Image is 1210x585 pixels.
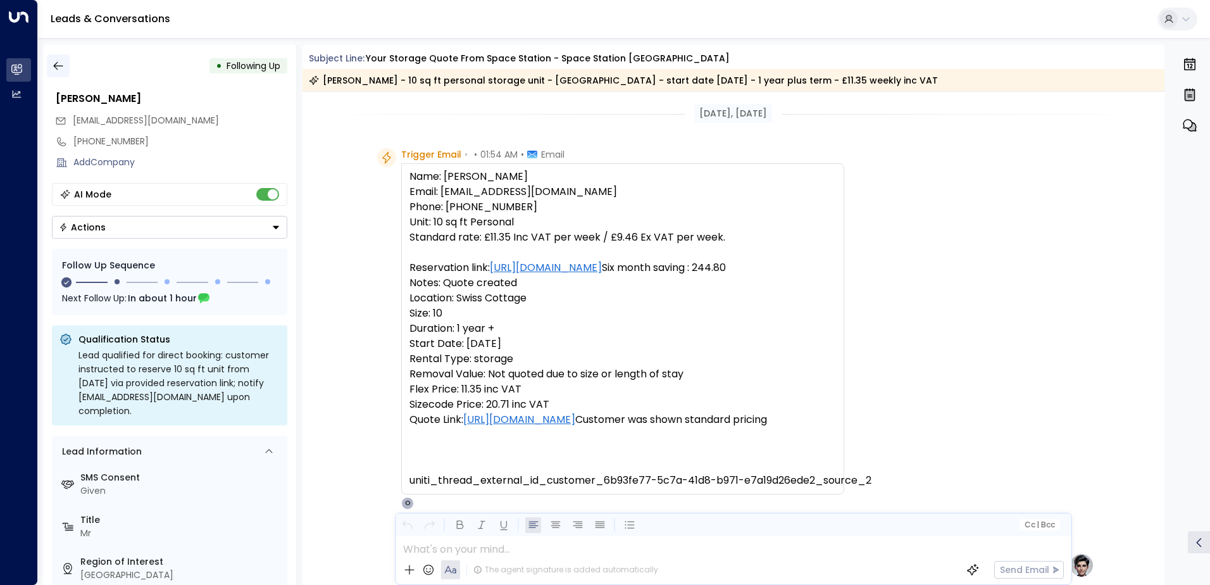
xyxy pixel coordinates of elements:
[59,222,106,233] div: Actions
[465,148,468,161] span: •
[80,527,282,540] div: Mr
[73,114,219,127] span: Sienczak85@gmail.com
[73,114,219,127] span: [EMAIL_ADDRESS][DOMAIN_NAME]
[58,445,142,458] div: Lead Information
[1037,520,1039,529] span: |
[421,517,437,533] button: Redo
[80,513,282,527] label: Title
[399,517,415,533] button: Undo
[78,348,280,418] div: Lead qualified for direct booking: customer instructed to reserve 10 sq ft unit from [DATE] via p...
[52,216,287,239] div: Button group with a nested menu
[227,60,280,72] span: Following Up
[56,91,287,106] div: [PERSON_NAME]
[309,74,938,87] div: [PERSON_NAME] - 10 sq ft personal storage unit - [GEOGRAPHIC_DATA] - start date [DATE] - 1 year p...
[1069,553,1094,578] img: profile-logo.png
[80,471,282,484] label: SMS Consent
[80,569,282,582] div: [GEOGRAPHIC_DATA]
[216,54,222,77] div: •
[309,52,365,65] span: Subject Line:
[62,291,277,305] div: Next Follow Up:
[74,188,111,201] div: AI Mode
[366,52,730,65] div: Your storage quote from Space Station - Space Station [GEOGRAPHIC_DATA]
[80,484,282,498] div: Given
[541,148,564,161] span: Email
[128,291,197,305] span: In about 1 hour
[463,412,575,427] a: [URL][DOMAIN_NAME]
[78,333,280,346] p: Qualification Status
[73,156,287,169] div: AddCompany
[51,11,170,26] a: Leads & Conversations
[1024,520,1054,529] span: Cc Bcc
[62,259,277,272] div: Follow Up Sequence
[80,555,282,569] label: Region of Interest
[694,104,772,123] div: [DATE], [DATE]
[52,216,287,239] button: Actions
[401,148,461,161] span: Trigger Email
[480,148,518,161] span: 01:54 AM
[521,148,524,161] span: •
[401,497,414,510] div: O
[409,169,836,488] pre: Name: [PERSON_NAME] Email: [EMAIL_ADDRESS][DOMAIN_NAME] Phone: [PHONE_NUMBER] Unit: 10 sq ft Pers...
[73,135,287,148] div: [PHONE_NUMBER]
[474,148,477,161] span: •
[473,564,658,576] div: The agent signature is added automatically
[1019,519,1059,531] button: Cc|Bcc
[490,260,602,275] a: [URL][DOMAIN_NAME]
